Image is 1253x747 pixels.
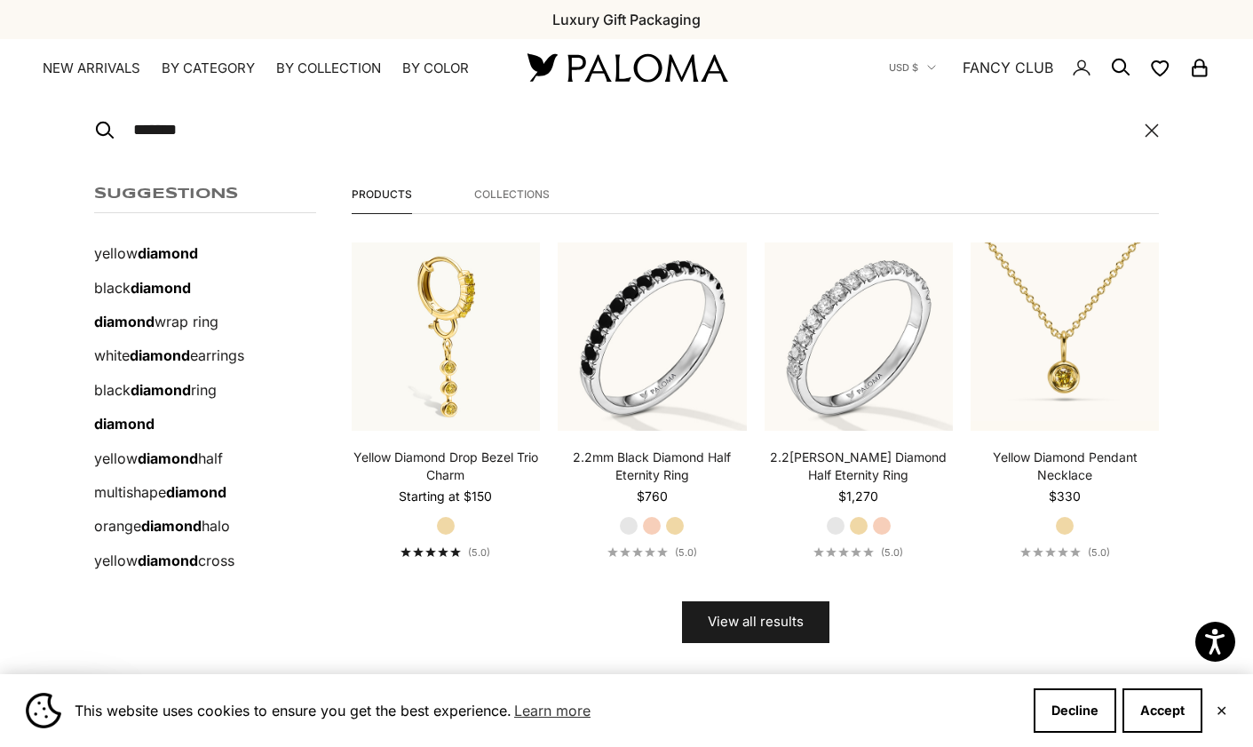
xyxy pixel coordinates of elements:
[94,346,130,364] span: white
[166,483,226,501] mark: diamond
[94,186,316,213] p: Suggestions
[675,546,697,559] span: (5.0)
[130,346,190,364] mark: diamond
[94,279,131,297] span: black
[75,697,1019,724] span: This website uses cookies to ensure you get the best experience.
[202,517,230,535] span: halo
[190,346,244,364] span: earrings
[607,546,697,559] a: 5.0 out of 5.0 stars(5.0)
[138,244,198,262] mark: diamond
[133,117,1127,143] input: Search
[1088,546,1110,559] span: (5.0)
[43,60,485,77] nav: Primary navigation
[1034,688,1116,733] button: Decline
[94,517,141,535] span: orange
[402,60,469,77] summary: By Color
[765,449,953,484] a: 2.2[PERSON_NAME] Diamond Half Eternity Ring
[971,449,1159,484] a: Yellow Diamond Pendant Necklace
[155,313,218,330] span: wrap ring
[94,483,166,501] span: multishape
[94,415,155,433] a: diamond
[1216,705,1227,716] button: Close
[468,546,490,559] span: (5.0)
[400,547,461,557] div: 5.0 out of 5.0 stars
[43,60,140,77] a: NEW ARRIVALS
[813,547,874,557] div: 5.0 out of 5.0 stars
[607,547,668,557] div: 5.0 out of 5.0 stars
[1122,688,1202,733] button: Accept
[131,381,191,399] mark: diamond
[512,697,593,724] a: Learn more
[352,186,412,212] button: Products
[94,381,131,399] span: black
[399,488,492,505] sale-price: Starting at $150
[352,242,540,431] a: #YellowGold #WhiteGold #RoseGold
[26,693,61,728] img: Cookie banner
[94,279,191,297] a: blackdiamond
[198,449,223,467] span: half
[971,242,1159,431] img: #YellowGold
[138,449,198,467] mark: diamond
[889,60,936,75] button: USD $
[94,244,138,262] span: yellow
[94,552,234,569] a: yellowdiamondcross
[1049,488,1081,505] sale-price: $330
[708,611,804,633] span: View all results
[162,60,255,77] summary: By Category
[94,483,226,501] a: multishapediamond
[889,39,1210,96] nav: Secondary navigation
[963,56,1053,79] a: FANCY CLUB
[474,186,550,212] button: Collections
[198,552,234,569] span: cross
[889,60,918,75] span: USD $
[94,313,218,330] a: diamondwrap ring
[838,488,878,505] sale-price: $1,270
[352,242,540,431] img: #YellowGold
[1020,546,1110,559] a: 5.0 out of 5.0 stars(5.0)
[400,546,490,559] a: 5.0 out of 5.0 stars(5.0)
[141,517,202,535] mark: diamond
[813,546,903,559] a: 5.0 out of 5.0 stars(5.0)
[94,449,223,467] a: yellowdiamondhalf
[94,244,198,262] a: yellowdiamond
[94,346,244,364] a: whitediamondearrings
[94,381,217,399] a: blackdiamondring
[352,449,540,484] a: Yellow Diamond Drop Bezel Trio Charm
[765,242,953,431] img: #WhiteGold
[131,279,191,297] mark: diamond
[637,488,668,505] sale-price: $760
[94,313,155,330] mark: diamond
[94,517,230,535] a: orangediamondhalo
[94,552,138,569] span: yellow
[552,8,701,31] p: Luxury Gift Packaging
[558,449,746,484] a: 2.2mm Black Diamond Half Eternity Ring
[138,552,198,569] mark: diamond
[1020,547,1081,557] div: 5.0 out of 5.0 stars
[881,546,903,559] span: (5.0)
[682,601,829,644] button: View all results
[276,60,381,77] summary: By Collection
[558,242,746,431] img: #WhiteGold
[94,449,138,467] span: yellow
[191,381,217,399] span: ring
